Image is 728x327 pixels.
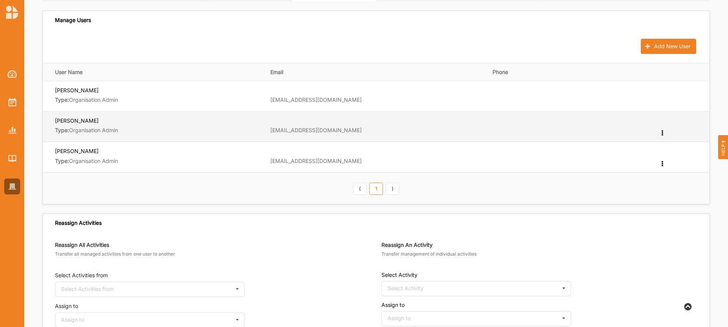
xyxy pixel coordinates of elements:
[386,183,399,195] a: Next item
[55,87,99,94] label: [PERSON_NAME]
[352,182,401,195] div: Pagination Navigation
[55,117,99,124] label: [PERSON_NAME]
[388,286,424,291] div: Select Activity
[270,158,362,164] label: [EMAIL_ADDRESS][DOMAIN_NAME]
[8,98,16,106] img: Activities
[55,220,102,226] div: Reassign Activities
[8,155,16,161] img: Library
[55,96,69,103] b: Type:
[55,158,69,164] b: Type:
[55,127,260,134] label: Organisation Admin
[8,70,17,78] img: Dashboard
[388,316,411,321] div: Assign to
[4,94,20,110] a: Activities
[641,39,696,54] button: Add New User
[487,63,654,81] th: Phone
[270,127,362,134] label: [EMAIL_ADDRESS][DOMAIN_NAME]
[55,17,91,24] div: Manage Users
[381,302,697,308] label: Assign to
[55,272,376,279] label: Select Activities from
[61,286,114,292] div: Select Activities from
[8,127,16,133] img: Reports
[369,183,383,195] a: 1
[353,183,367,195] a: Previous item
[61,317,84,322] div: Assign to
[43,63,265,81] th: User Name
[55,127,69,133] b: Type:
[381,251,697,257] label: Transfer management of individual activities
[55,302,376,310] label: Assign to
[270,96,362,103] label: [EMAIL_ADDRESS][DOMAIN_NAME]
[55,242,376,248] label: Reassign All Activities
[55,147,99,155] label: [PERSON_NAME]
[381,272,697,278] label: Select Activity
[8,183,16,190] img: Organisation
[265,63,487,81] th: Email
[55,158,260,164] label: Organisation Admin
[55,251,376,257] label: Transfer all managed activities from one user to another
[381,242,697,248] label: Reassign An Activity
[4,150,20,166] a: Library
[55,96,260,103] label: Organisation Admin
[6,5,18,19] img: logo
[4,122,20,138] a: Reports
[4,66,20,82] a: Dashboard
[4,179,20,194] a: Organisation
